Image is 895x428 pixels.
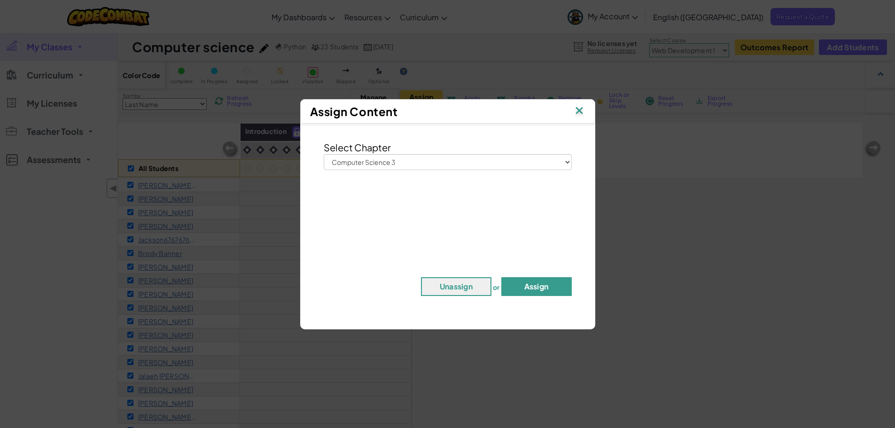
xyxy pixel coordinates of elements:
span: Select Chapter [324,141,391,153]
span: Assign Content [310,104,398,118]
img: IconClose.svg [573,104,585,118]
span: or [493,282,500,291]
button: Unassign [421,277,491,296]
button: Assign [501,277,572,296]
